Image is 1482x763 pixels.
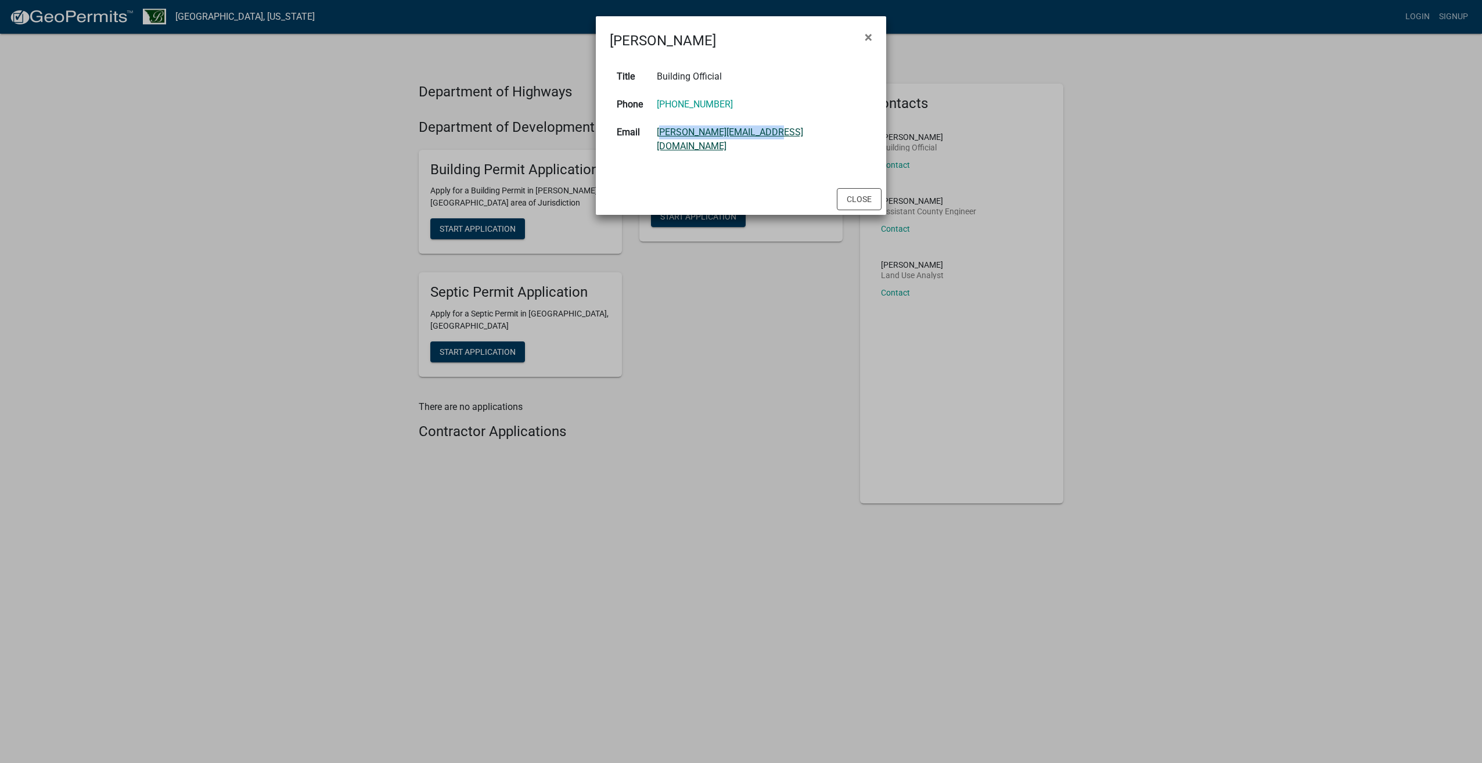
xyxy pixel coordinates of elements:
a: [PERSON_NAME][EMAIL_ADDRESS][DOMAIN_NAME] [657,127,803,152]
h4: [PERSON_NAME] [610,30,716,51]
a: [PHONE_NUMBER] [657,99,733,110]
th: Title [610,63,650,91]
td: Building Official [650,63,872,91]
span: × [865,29,872,45]
th: Phone [610,91,650,118]
button: Close [837,188,882,210]
button: Close [855,21,882,53]
th: Email [610,118,650,160]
